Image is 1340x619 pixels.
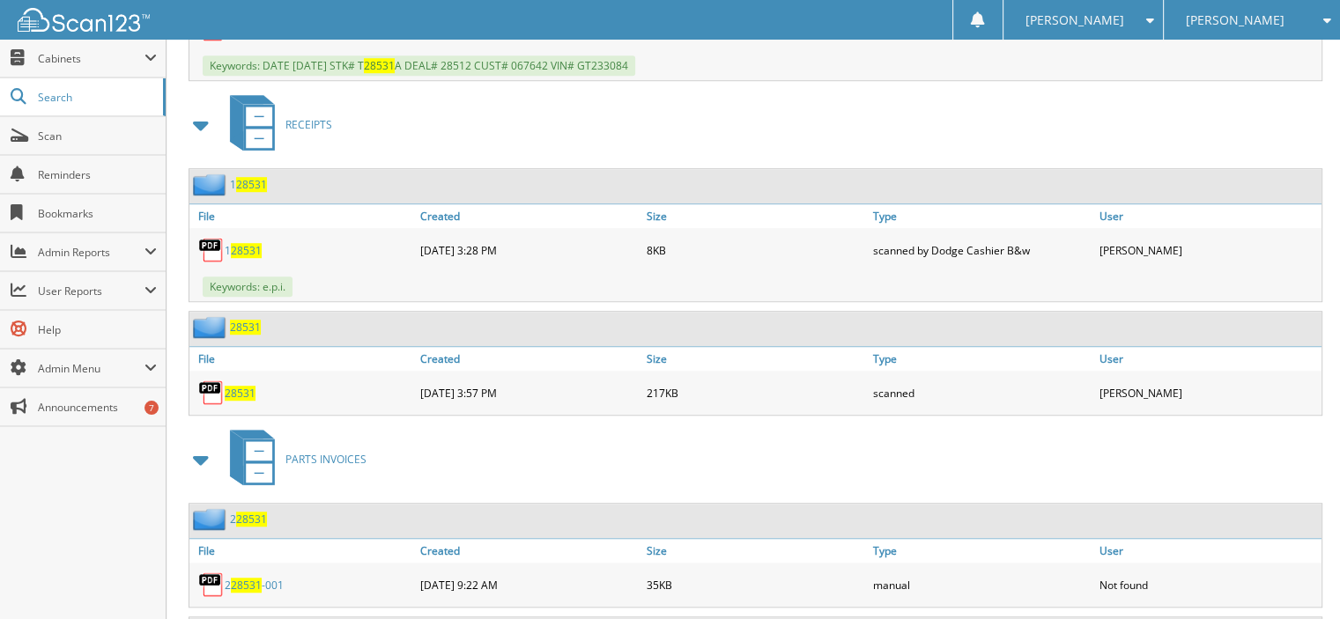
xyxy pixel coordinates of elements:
span: Cabinets [38,51,144,66]
span: 28531 [364,58,395,73]
a: Type [869,347,1095,371]
span: Scan [38,129,157,144]
div: 7 [144,401,159,415]
a: File [189,539,416,563]
a: User [1095,347,1321,371]
a: Size [642,539,869,563]
span: 28531 [236,512,267,527]
a: 28531 [225,386,255,401]
a: 128531 [225,243,262,258]
a: RECEIPTS [219,90,332,159]
a: Type [869,539,1095,563]
span: [PERSON_NAME] [1186,15,1284,26]
a: File [189,347,416,371]
img: folder2.png [193,508,230,530]
div: [DATE] 3:57 PM [416,375,642,410]
span: PARTS INVOICES [285,452,366,467]
a: File [189,204,416,228]
img: scan123-logo-white.svg [18,8,150,32]
span: User Reports [38,284,144,298]
a: Created [416,539,642,563]
a: PARTS INVOICES [219,424,366,494]
div: 8KB [642,232,869,268]
div: [DATE] 3:28 PM [416,232,642,268]
a: 228531 [230,512,267,527]
div: [PERSON_NAME] [1095,232,1321,268]
div: scanned [869,375,1095,410]
span: RECEIPTS [285,117,332,132]
span: Bookmarks [38,206,157,221]
div: Not found [1095,567,1321,602]
a: Size [642,204,869,228]
a: User [1095,204,1321,228]
span: Reminders [38,167,157,182]
span: Keywords: e.p.i. [203,276,292,297]
span: 28531 [231,243,262,258]
span: Help [38,322,157,337]
img: PDF.png [198,237,225,263]
a: Created [416,347,642,371]
div: [DATE] 9:22 AM [416,567,642,602]
img: folder2.png [193,316,230,338]
img: PDF.png [198,380,225,406]
span: Admin Menu [38,361,144,376]
a: Type [869,204,1095,228]
span: Keywords: DATE [DATE] STK# T A DEAL# 28512 CUST# 067642 VIN# GT233084 [203,55,635,76]
div: [PERSON_NAME] [1095,375,1321,410]
span: [PERSON_NAME] [1025,15,1124,26]
a: User [1095,539,1321,563]
span: 28531 [236,177,267,192]
span: Announcements [38,400,157,415]
a: 128531 [230,177,267,192]
img: PDF.png [198,571,225,598]
div: 217KB [642,375,869,410]
span: Admin Reports [38,245,144,260]
img: folder2.png [193,173,230,195]
a: 28531 [230,320,261,335]
div: manual [869,567,1095,602]
a: Created [416,204,642,228]
span: Search [38,90,154,105]
span: 28531 [231,578,262,593]
div: scanned by Dodge Cashier B&w [869,232,1095,268]
a: 228531-001 [225,578,284,593]
a: Size [642,347,869,371]
div: 35KB [642,567,869,602]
